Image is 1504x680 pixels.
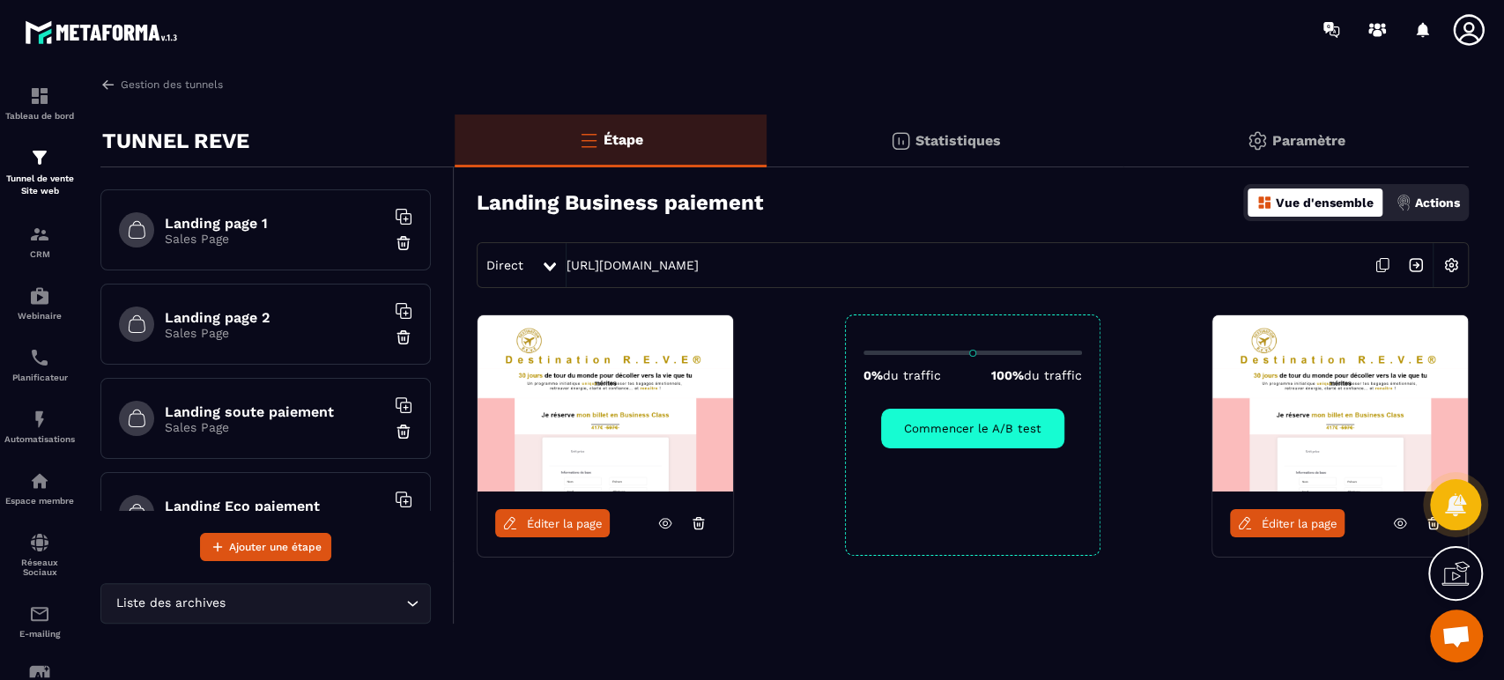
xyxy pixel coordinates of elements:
span: Éditer la page [527,517,603,530]
a: automationsautomationsEspace membre [4,457,75,519]
a: Gestion des tunnels [100,77,223,92]
p: 100% [991,368,1082,382]
img: automations [29,470,50,492]
img: scheduler [29,347,50,368]
h6: Landing soute paiement [165,403,385,420]
span: du traffic [1024,368,1082,382]
p: Paramètre [1272,132,1345,149]
a: emailemailE-mailing [4,590,75,652]
p: Sales Page [165,326,385,340]
a: Éditer la page [495,509,610,537]
h6: Landing Eco paiement [165,498,385,514]
h6: Landing page 1 [165,215,385,232]
p: Espace membre [4,496,75,506]
p: Sales Page [165,232,385,246]
p: Tableau de bord [4,111,75,121]
img: setting-w.858f3a88.svg [1434,248,1468,282]
img: social-network [29,532,50,553]
img: formation [29,224,50,245]
img: trash [395,423,412,440]
a: formationformationTunnel de vente Site web [4,134,75,211]
a: Éditer la page [1230,509,1345,537]
span: du traffic [883,368,941,382]
div: Ouvrir le chat [1430,610,1483,662]
img: automations [29,409,50,430]
div: Search for option [100,583,431,624]
img: arrow [100,77,116,92]
img: image [1212,315,1468,492]
input: Search for option [229,594,402,613]
img: trash [395,234,412,252]
h3: Landing Business paiement [477,190,763,215]
span: Éditer la page [1262,517,1337,530]
img: image [478,315,733,492]
img: stats.20deebd0.svg [890,130,911,152]
p: Webinaire [4,311,75,321]
p: 0% [863,368,941,382]
p: TUNNEL REVE [102,123,249,159]
img: arrow-next.bcc2205e.svg [1399,248,1433,282]
p: Actions [1415,196,1460,210]
button: Commencer le A/B test [881,409,1064,448]
img: bars-o.4a397970.svg [578,129,599,151]
p: E-mailing [4,629,75,639]
a: automationsautomationsAutomatisations [4,395,75,457]
button: Ajouter une étape [200,533,331,561]
a: automationsautomationsWebinaire [4,272,75,334]
img: automations [29,285,50,307]
p: Planificateur [4,373,75,382]
a: schedulerschedulerPlanificateur [4,334,75,395]
p: Réseaux Sociaux [4,558,75,577]
p: Sales Page [165,420,385,434]
img: formation [29,147,50,168]
a: formationformationCRM [4,211,75,272]
p: Étape [604,131,643,148]
a: formationformationTableau de bord [4,72,75,134]
a: social-networksocial-networkRéseaux Sociaux [4,519,75,590]
img: logo [25,16,183,48]
p: Automatisations [4,434,75,444]
p: Tunnel de vente Site web [4,173,75,197]
p: CRM [4,249,75,259]
img: dashboard-orange.40269519.svg [1256,195,1272,211]
a: [URL][DOMAIN_NAME] [567,258,699,272]
span: Liste des archives [112,594,229,613]
span: Direct [486,258,523,272]
img: actions.d6e523a2.png [1396,195,1411,211]
p: Statistiques [915,132,1001,149]
span: Ajouter une étape [229,538,322,556]
img: email [29,603,50,625]
img: formation [29,85,50,107]
img: setting-gr.5f69749f.svg [1247,130,1268,152]
h6: Landing page 2 [165,309,385,326]
img: trash [395,329,412,346]
p: Vue d'ensemble [1276,196,1374,210]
